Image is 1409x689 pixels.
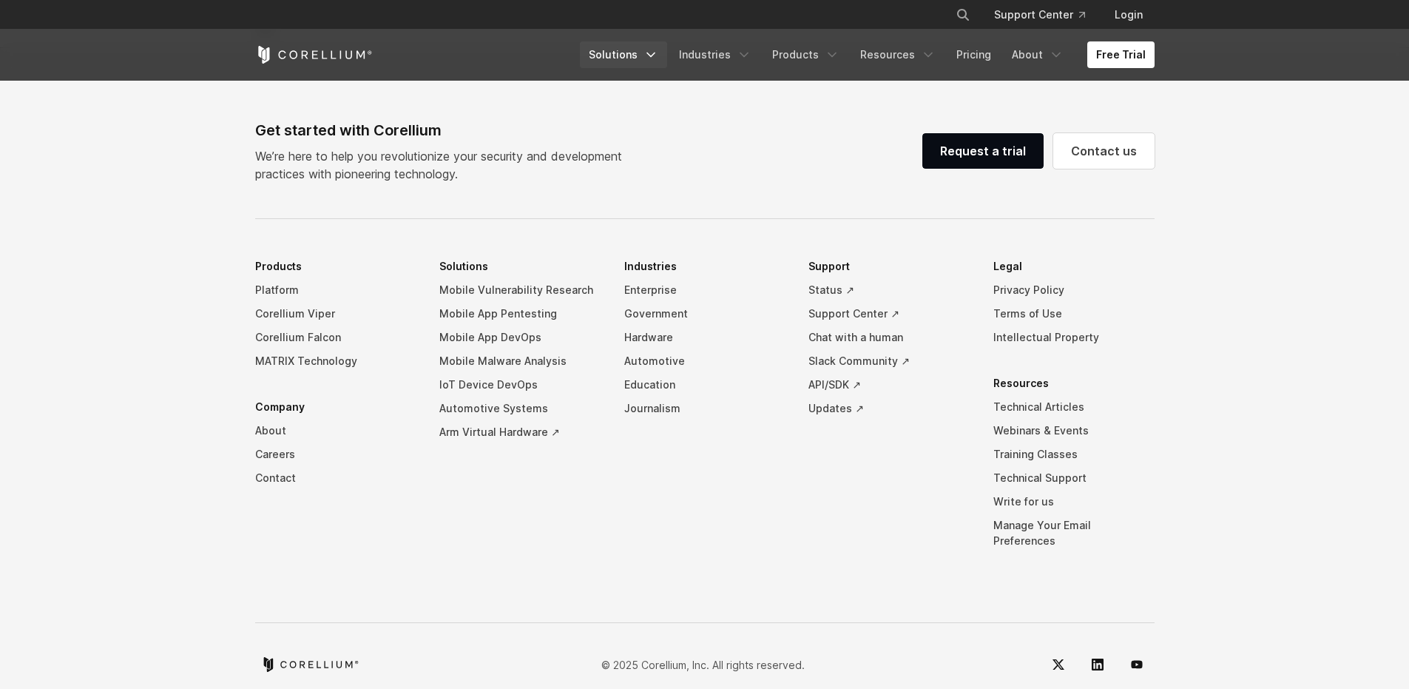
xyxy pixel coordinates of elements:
[993,326,1155,349] a: Intellectual Property
[993,514,1155,553] a: Manage Your Email Preferences
[624,349,785,373] a: Automotive
[808,302,970,326] a: Support Center ↗
[1087,41,1155,68] a: Free Trial
[255,326,416,349] a: Corellium Falcon
[1041,647,1076,682] a: Twitter
[1119,647,1155,682] a: YouTube
[255,255,1155,575] div: Navigation Menu
[439,373,601,397] a: IoT Device DevOps
[255,119,634,141] div: Get started with Corellium
[255,443,416,466] a: Careers
[993,443,1155,466] a: Training Classes
[993,466,1155,490] a: Technical Support
[255,46,373,64] a: Corellium Home
[624,302,785,326] a: Government
[950,1,976,28] button: Search
[922,133,1044,169] a: Request a trial
[808,349,970,373] a: Slack Community ↗
[993,302,1155,326] a: Terms of Use
[439,397,601,420] a: Automotive Systems
[580,41,667,68] a: Solutions
[439,302,601,326] a: Mobile App Pentesting
[624,326,785,349] a: Hardware
[439,420,601,444] a: Arm Virtual Hardware ↗
[439,278,601,302] a: Mobile Vulnerability Research
[1103,1,1155,28] a: Login
[993,395,1155,419] a: Technical Articles
[601,657,805,673] p: © 2025 Corellium, Inc. All rights reserved.
[938,1,1155,28] div: Navigation Menu
[580,41,1155,68] div: Navigation Menu
[993,278,1155,302] a: Privacy Policy
[1003,41,1072,68] a: About
[808,373,970,397] a: API/SDK ↗
[808,397,970,420] a: Updates ↗
[763,41,848,68] a: Products
[624,373,785,397] a: Education
[808,326,970,349] a: Chat with a human
[808,278,970,302] a: Status ↗
[624,278,785,302] a: Enterprise
[255,466,416,490] a: Contact
[993,490,1155,514] a: Write for us
[1053,133,1155,169] a: Contact us
[1080,647,1115,682] a: LinkedIn
[255,349,416,373] a: MATRIX Technology
[670,41,760,68] a: Industries
[255,147,634,183] p: We’re here to help you revolutionize your security and development practices with pioneering tech...
[851,41,945,68] a: Resources
[993,419,1155,443] a: Webinars & Events
[439,326,601,349] a: Mobile App DevOps
[947,41,1000,68] a: Pricing
[255,302,416,326] a: Corellium Viper
[624,397,785,420] a: Journalism
[982,1,1097,28] a: Support Center
[255,419,416,443] a: About
[439,349,601,373] a: Mobile Malware Analysis
[261,657,359,672] a: Corellium home
[255,278,416,302] a: Platform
